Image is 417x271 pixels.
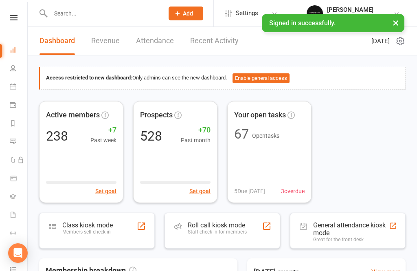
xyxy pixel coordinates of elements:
[189,187,211,196] button: Set goal
[10,115,28,133] a: Reports
[90,136,116,145] span: Past week
[188,221,247,229] div: Roll call kiosk mode
[48,8,158,19] input: Search...
[10,170,28,188] a: Product Sales
[307,5,323,22] img: thumb_image1712106278.png
[10,97,28,115] a: Payments
[236,4,258,22] span: Settings
[62,229,113,235] div: Members self check-in
[46,130,68,143] div: 238
[62,221,113,229] div: Class kiosk mode
[233,73,290,83] button: Enable general access
[46,109,100,121] span: Active members
[40,27,75,55] a: Dashboard
[313,221,389,237] div: General attendance kiosk mode
[190,27,239,55] a: Recent Activity
[188,229,247,235] div: Staff check-in for members
[95,187,116,196] button: Set goal
[371,36,390,46] span: [DATE]
[181,124,211,136] span: +70
[140,130,162,143] div: 528
[181,136,211,145] span: Past month
[46,75,132,81] strong: Access restricted to new dashboard:
[327,6,373,13] div: [PERSON_NAME]
[169,7,203,20] button: Add
[327,13,373,21] div: Trinity BJJ Pty Ltd
[269,19,336,27] span: Signed in successfully.
[234,109,286,121] span: Your open tasks
[140,109,173,121] span: Prospects
[91,27,120,55] a: Revenue
[10,42,28,60] a: Dashboard
[234,187,265,196] span: 5 Due [DATE]
[183,10,193,17] span: Add
[281,187,305,196] span: 3 overdue
[90,124,116,136] span: +7
[10,60,28,78] a: People
[234,128,249,141] div: 67
[313,237,389,242] div: Great for the front desk
[136,27,174,55] a: Attendance
[46,73,399,83] div: Only admins can see the new dashboard.
[252,132,279,139] span: Open tasks
[8,243,28,263] div: Open Intercom Messenger
[388,14,403,31] button: ×
[10,78,28,97] a: Calendar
